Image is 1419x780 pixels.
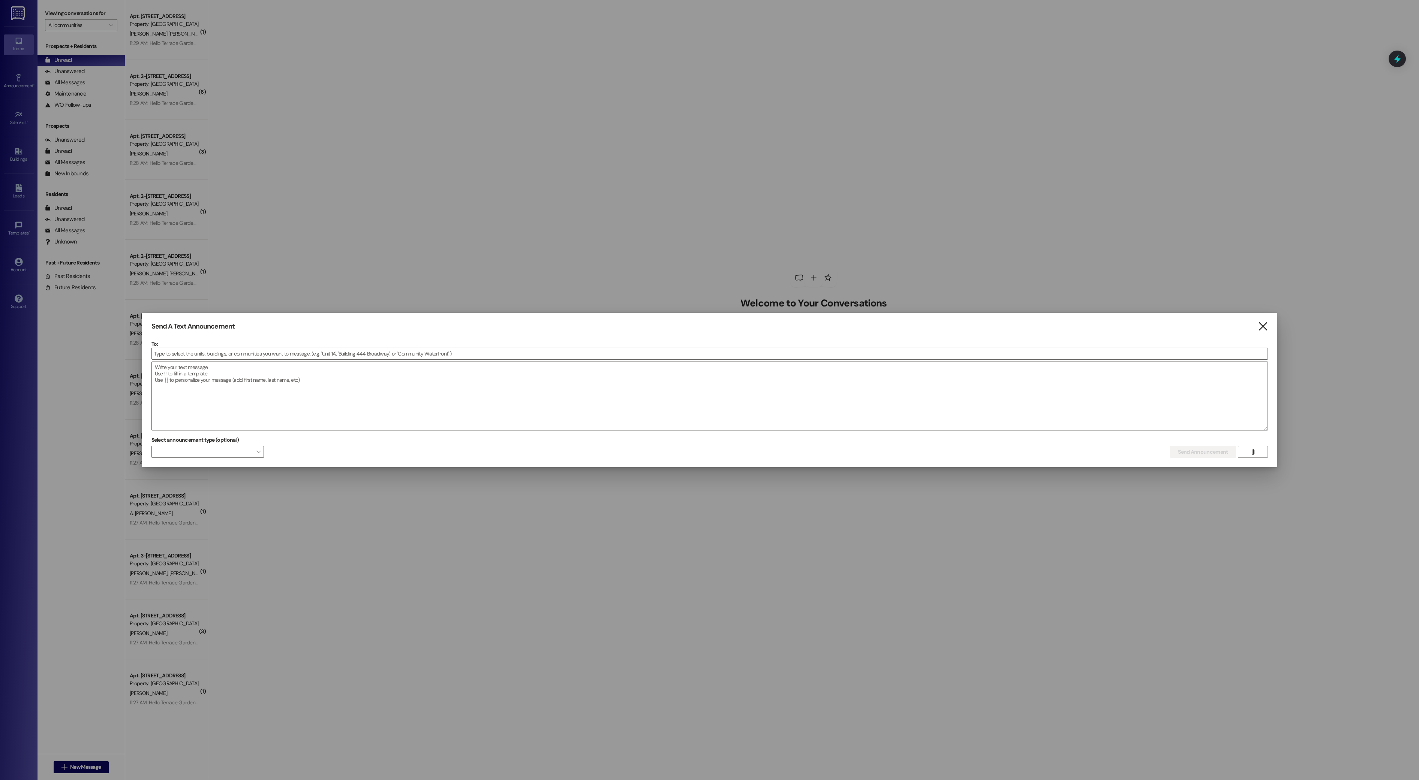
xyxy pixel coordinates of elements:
i:  [1250,449,1256,455]
input: Type to select the units, buildings, or communities you want to message. (e.g. 'Unit 1A', 'Buildi... [152,348,1268,359]
span: Send Announcement [1178,448,1228,456]
button: Send Announcement [1170,446,1236,458]
i:  [1258,323,1268,330]
label: Select announcement type (optional) [151,434,239,446]
p: To: [151,340,1268,348]
h3: Send A Text Announcement [151,322,235,331]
